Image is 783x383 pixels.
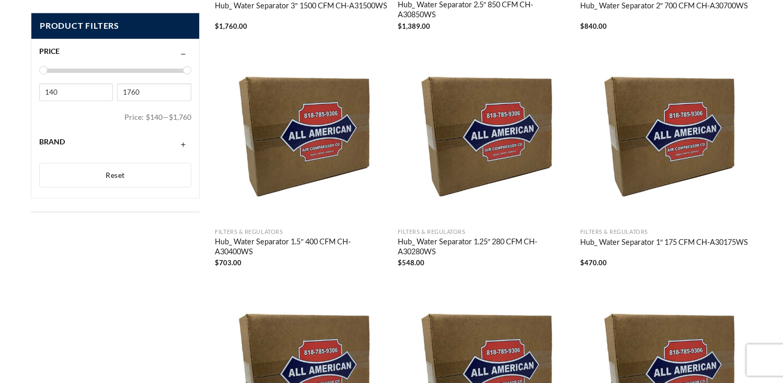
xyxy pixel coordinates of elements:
bdi: 548.00 [397,258,424,267]
a: Hub_ Water Separator 2″ 700 CFM CH-A30700WS [580,1,748,13]
bdi: 840.00 [580,22,607,30]
input: Min price [39,83,113,101]
span: $1,760 [169,112,191,121]
span: $ [580,258,584,267]
p: Filters & Regulators [397,229,570,235]
span: $ [397,258,401,267]
span: Product Filters [31,13,199,39]
img: Placeholder [580,50,753,223]
a: Hub_ Water Separator 1.5″ 400 CFM CH-A30400WS [215,237,387,258]
span: $ [215,22,219,30]
span: $140 [146,112,163,121]
a: Hub_ Water Separator 1″ 175 CFM CH-A30175WS [580,238,748,249]
a: Hub_ Water Separator 1.25″ 280 CFM CH-A30280WS [397,237,570,258]
span: Brand [39,137,65,146]
span: — [163,112,169,121]
span: Price: [124,108,146,126]
span: Reset [106,171,124,179]
bdi: 1,760.00 [215,22,247,30]
bdi: 703.00 [215,258,241,267]
p: Filters & Regulators [580,229,753,235]
bdi: 1,389.00 [397,22,430,30]
p: Filters & Regulators [215,229,387,235]
a: Hub_ Water Separator 3″ 1500 CFM CH-A31500WS [215,1,387,13]
input: Max price [117,83,191,101]
span: $ [215,258,219,267]
img: Placeholder [397,50,570,223]
button: Reset [39,163,191,188]
bdi: 470.00 [580,258,607,267]
img: Placeholder [215,50,387,223]
span: Price [39,47,60,55]
span: $ [397,22,401,30]
span: $ [580,22,584,30]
